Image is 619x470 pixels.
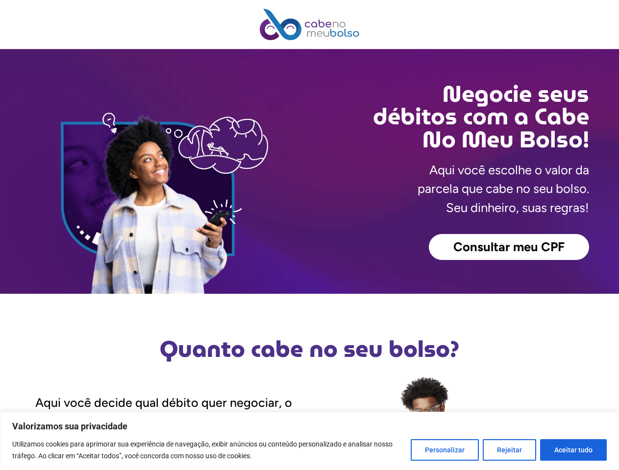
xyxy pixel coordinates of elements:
span: Consultar meu CPF [453,241,565,254]
h2: Quanto cabe no seu bolso? [30,338,589,360]
p: Valorizamos sua privacidade [12,421,607,432]
img: Cabe no Meu Bolso [260,9,360,40]
a: Consultar meu CPF [429,234,589,260]
button: Aceitar tudo [540,439,607,461]
p: Aqui você escolhe o valor da parcela que cabe no seu bolso. Seu dinheiro, suas regras! [418,161,589,217]
p: Utilizamos cookies para aprimorar sua experiência de navegação, exibir anúncios ou conteúdo perso... [12,438,403,462]
h2: Negocie seus débitos com a Cabe No Meu Bolso! [310,83,589,151]
p: Aqui você decide qual débito quer negociar, o valor da parcela que cabe no seu bolso e a melhor d... [35,394,310,449]
button: Personalizar [411,439,479,461]
button: Rejeitar [483,439,536,461]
